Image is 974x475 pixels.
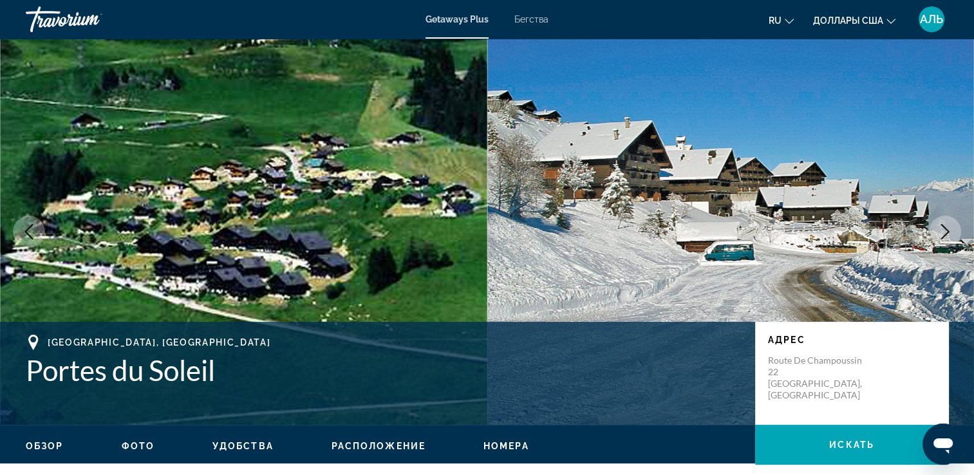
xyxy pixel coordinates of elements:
p: Адрес [768,335,935,345]
button: Предыдущее изображение [13,216,45,248]
button: Пользовательское меню [915,6,948,33]
span: Доллары США [813,15,883,26]
a: Getaways Plus [426,14,489,24]
button: Фото [122,440,155,452]
button: Обзор [26,440,64,452]
button: Удобства [212,440,274,452]
button: Изменить валюту [813,11,895,30]
a: Травориум [26,3,155,36]
button: искать [755,425,948,465]
p: Route de Champoussin 22 [GEOGRAPHIC_DATA], [GEOGRAPHIC_DATA] [768,355,871,401]
span: искать [829,440,874,450]
button: Изменение языка [769,11,794,30]
button: Следующее изображение [929,216,961,248]
button: Расположение [332,440,426,452]
span: ru [769,15,782,26]
iframe: Кнопка запуска окна обмена сообщениями [922,424,964,465]
a: Бегства [514,14,548,24]
span: АЛЬ [920,13,943,26]
span: [GEOGRAPHIC_DATA], [GEOGRAPHIC_DATA] [48,337,270,348]
button: Номера [483,440,529,452]
h1: Portes du Soleil [26,353,742,387]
